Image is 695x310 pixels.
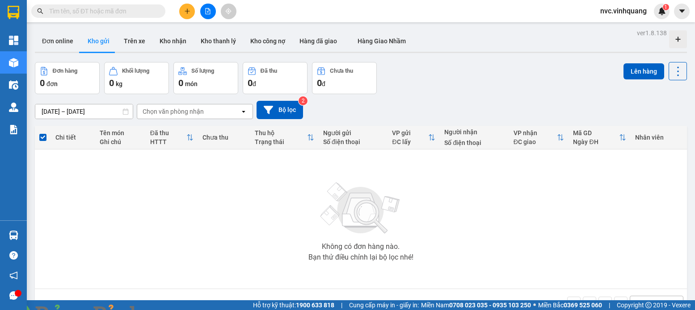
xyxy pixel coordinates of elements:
[225,8,232,14] span: aim
[658,7,666,15] img: icon-new-feature
[593,5,654,17] span: nvc.vinhquang
[243,62,307,94] button: Đã thu0đ
[243,30,292,52] button: Kho công nợ
[9,291,18,300] span: message
[116,80,122,87] span: kg
[35,62,100,94] button: Đơn hàng0đơn
[53,68,77,74] div: Đơn hàng
[80,30,117,52] button: Kho gửi
[185,80,198,87] span: món
[55,134,91,141] div: Chi tiết
[637,28,667,38] div: ver 1.8.138
[514,129,557,136] div: VP nhận
[179,4,195,19] button: plus
[636,299,663,308] div: 10 / trang
[9,80,18,90] img: warehouse-icon
[9,251,18,260] span: question-circle
[122,68,149,74] div: Khối lượng
[46,80,58,87] span: đơn
[9,36,18,45] img: dashboard-icon
[221,4,236,19] button: aim
[37,8,43,14] span: search
[573,129,619,136] div: Mã GD
[317,78,322,88] span: 0
[49,6,155,16] input: Tìm tên, số ĐT hoặc mã đơn
[104,62,169,94] button: Khối lượng0kg
[8,6,19,19] img: logo-vxr
[194,30,243,52] button: Kho thanh lý
[678,7,686,15] span: caret-down
[444,128,504,136] div: Người nhận
[330,68,353,74] div: Chưa thu
[449,302,531,309] strong: 0708 023 035 - 0935 103 250
[9,125,18,134] img: solution-icon
[349,300,419,310] span: Cung cấp máy in - giấy in:
[9,271,18,280] span: notification
[623,63,664,79] button: Lên hàng
[35,104,133,119] input: Select a date range.
[358,37,406,45] span: Hàng Giao Nhầm
[674,4,690,19] button: caret-down
[533,303,536,307] span: ⚪️
[100,129,141,136] div: Tên món
[392,138,428,145] div: ĐC lấy
[392,129,428,136] div: VP gửi
[564,302,602,309] strong: 0369 525 060
[253,80,256,87] span: đ
[670,300,678,307] svg: open
[514,138,557,145] div: ĐC giao
[538,300,602,310] span: Miền Bắc
[573,138,619,145] div: Ngày ĐH
[184,8,190,14] span: plus
[9,58,18,67] img: warehouse-icon
[40,78,45,88] span: 0
[152,30,194,52] button: Kho nhận
[609,300,610,310] span: |
[173,62,238,94] button: Số lượng0món
[9,103,18,112] img: warehouse-icon
[240,108,247,115] svg: open
[248,78,253,88] span: 0
[205,8,211,14] span: file-add
[292,30,344,52] button: Hàng đã giao
[250,126,319,149] th: Toggle SortBy
[255,138,307,145] div: Trạng thái
[669,30,687,48] div: Tạo kho hàng mới
[664,4,667,10] span: 1
[202,134,246,141] div: Chưa thu
[255,129,307,136] div: Thu hộ
[109,78,114,88] span: 0
[146,126,198,149] th: Toggle SortBy
[253,300,334,310] span: Hỗ trợ kỹ thuật:
[509,126,569,149] th: Toggle SortBy
[299,96,307,105] sup: 2
[645,302,652,308] span: copyright
[308,254,413,261] div: Bạn thử điều chỉnh lại bộ lọc nhé!
[312,62,377,94] button: Chưa thu0đ
[191,68,214,74] div: Số lượng
[261,68,277,74] div: Đã thu
[143,107,204,116] div: Chọn văn phòng nhận
[421,300,531,310] span: Miền Nam
[322,80,325,87] span: đ
[388,126,440,149] th: Toggle SortBy
[444,139,504,146] div: Số điện thoại
[9,231,18,240] img: warehouse-icon
[296,302,334,309] strong: 1900 633 818
[178,78,183,88] span: 0
[117,30,152,52] button: Trên xe
[569,126,630,149] th: Toggle SortBy
[150,129,186,136] div: Đã thu
[257,101,303,119] button: Bộ lọc
[150,138,186,145] div: HTTT
[322,243,400,250] div: Không có đơn hàng nào.
[323,138,383,145] div: Số điện thoại
[100,138,141,145] div: Ghi chú
[341,300,342,310] span: |
[200,4,216,19] button: file-add
[323,129,383,136] div: Người gửi
[635,134,682,141] div: Nhân viên
[663,4,669,10] sup: 1
[316,177,405,240] img: svg+xml;base64,PHN2ZyBjbGFzcz0ibGlzdC1wbHVnX19zdmciIHhtbG5zPSJodHRwOi8vd3d3LnczLm9yZy8yMDAwL3N2Zy...
[35,30,80,52] button: Đơn online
